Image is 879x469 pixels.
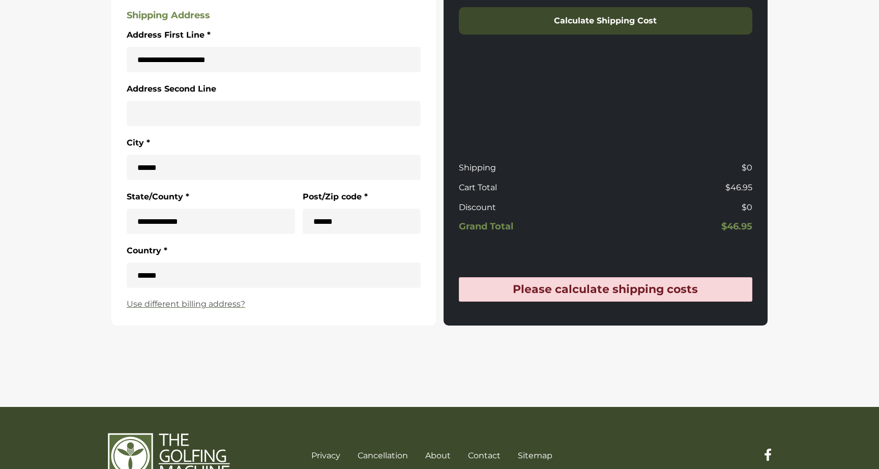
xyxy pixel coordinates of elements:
[609,182,752,194] p: $46.95
[358,451,408,460] a: Cancellation
[311,451,340,460] a: Privacy
[425,451,451,460] a: About
[459,201,602,214] p: Discount
[609,201,752,214] p: $0
[127,244,167,257] label: Country *
[127,190,189,203] label: State/County *
[459,221,602,232] h5: Grand Total
[127,10,421,21] h5: Shipping Address
[459,162,602,174] p: Shipping
[127,298,421,310] a: Use different billing address?
[127,136,150,150] label: City *
[464,283,747,296] h4: Please calculate shipping costs
[303,190,368,203] label: Post/Zip code *
[609,221,752,232] h5: $46.95
[518,451,552,460] a: Sitemap
[468,451,501,460] a: Contact
[459,7,753,35] button: Calculate Shipping Cost
[609,162,752,174] p: $0
[127,82,216,96] label: Address Second Line
[459,182,602,194] p: Cart Total
[127,28,211,42] label: Address First Line *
